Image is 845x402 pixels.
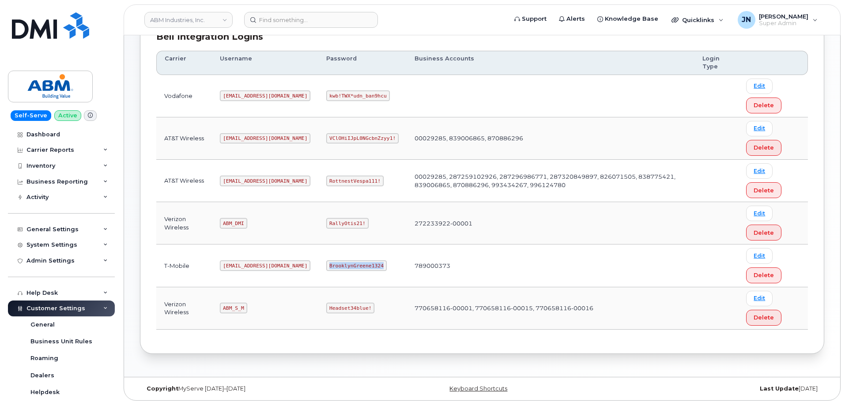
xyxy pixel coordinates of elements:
input: Find something... [244,12,378,28]
div: Joe Nguyen Jr. [732,11,824,29]
code: RottnestVespa111! [326,176,384,186]
code: Headset34blue! [326,303,374,313]
a: Edit [746,291,773,306]
span: Delete [754,101,774,109]
td: 770658116-00001, 770658116-00015, 770658116-00016 [407,287,694,330]
span: JN [742,15,751,25]
button: Delete [746,98,781,113]
span: Delete [754,313,774,322]
button: Delete [746,140,781,156]
td: Vodafone [156,75,212,117]
th: Business Accounts [407,51,694,75]
td: Verizon Wireless [156,202,212,244]
td: T-Mobile [156,244,212,287]
span: Alerts [566,15,585,23]
th: Username [212,51,318,75]
td: Verizon Wireless [156,287,212,330]
button: Delete [746,310,781,326]
div: Quicklinks [665,11,730,29]
th: Login Type [694,51,738,75]
div: MyServe [DATE]–[DATE] [140,385,368,392]
a: Support [508,10,553,28]
button: Delete [746,267,781,283]
span: Support [522,15,547,23]
span: Delete [754,143,774,152]
span: Delete [754,229,774,237]
td: AT&T Wireless [156,160,212,202]
code: ABM_S_M [220,303,247,313]
a: Alerts [553,10,591,28]
a: Edit [746,163,773,179]
th: Carrier [156,51,212,75]
span: [PERSON_NAME] [759,13,808,20]
td: 00029285, 287259102926, 287296986771, 287320849897, 826071505, 838775421, 839006865, 870886296, 9... [407,160,694,202]
code: [EMAIL_ADDRESS][DOMAIN_NAME] [220,133,310,144]
td: 272233922-00001 [407,202,694,244]
code: VClOHiIJpL0NGcbnZzyy1! [326,133,399,144]
td: AT&T Wireless [156,117,212,160]
code: kwb!TWX*udn_ban9hcu [326,90,389,101]
button: Delete [746,182,781,198]
a: Edit [746,79,773,94]
a: ABM Industries, Inc. [144,12,233,28]
code: BrooklynGreene1324 [326,260,386,271]
strong: Last Update [760,385,799,392]
strong: Copyright [147,385,178,392]
td: 789000373 [407,244,694,287]
code: ABM_DMI [220,218,247,229]
div: Bell Integration Logins [156,30,808,43]
a: Keyboard Shortcuts [449,385,507,392]
span: Delete [754,186,774,195]
code: [EMAIL_ADDRESS][DOMAIN_NAME] [220,90,310,101]
th: Password [318,51,407,75]
a: Edit [746,248,773,263]
code: [EMAIL_ADDRESS][DOMAIN_NAME] [220,260,310,271]
span: Delete [754,271,774,279]
span: Quicklinks [682,16,714,23]
a: Edit [746,206,773,221]
td: 00029285, 839006865, 870886296 [407,117,694,160]
span: Super Admin [759,20,808,27]
a: Knowledge Base [591,10,664,28]
code: [EMAIL_ADDRESS][DOMAIN_NAME] [220,176,310,186]
div: [DATE] [596,385,824,392]
a: Edit [746,121,773,136]
span: Knowledge Base [605,15,658,23]
code: RallyOtis21! [326,218,368,229]
button: Delete [746,225,781,240]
